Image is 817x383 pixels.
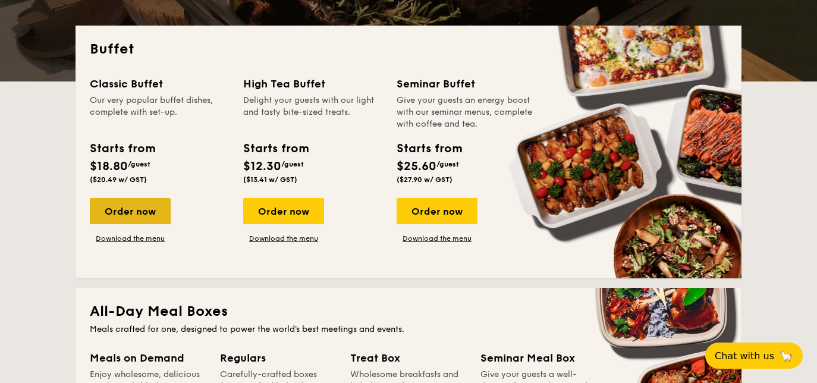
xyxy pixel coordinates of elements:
[90,302,727,321] h2: All-Day Meal Boxes
[705,343,803,369] button: Chat with us🦙
[90,350,206,366] div: Meals on Demand
[90,175,147,184] span: ($20.49 w/ GST)
[243,140,308,158] div: Starts from
[397,95,536,130] div: Give your guests an energy boost with our seminar menus, complete with coffee and tea.
[90,234,171,243] a: Download the menu
[243,159,281,174] span: $12.30
[90,40,727,59] h2: Buffet
[128,160,150,168] span: /guest
[90,159,128,174] span: $18.80
[90,324,727,335] div: Meals crafted for one, designed to power the world's best meetings and events.
[397,234,477,243] a: Download the menu
[90,140,155,158] div: Starts from
[281,160,304,168] span: /guest
[243,95,382,130] div: Delight your guests with our light and tasty bite-sized treats.
[779,349,793,363] span: 🦙
[243,76,382,92] div: High Tea Buffet
[220,350,336,366] div: Regulars
[397,76,536,92] div: Seminar Buffet
[480,350,596,366] div: Seminar Meal Box
[243,175,297,184] span: ($13.41 w/ GST)
[397,159,436,174] span: $25.60
[350,350,466,366] div: Treat Box
[90,95,229,130] div: Our very popular buffet dishes, complete with set-up.
[90,76,229,92] div: Classic Buffet
[243,198,324,224] div: Order now
[436,160,459,168] span: /guest
[397,140,461,158] div: Starts from
[243,234,324,243] a: Download the menu
[397,198,477,224] div: Order now
[397,175,453,184] span: ($27.90 w/ GST)
[90,198,171,224] div: Order now
[715,350,774,362] span: Chat with us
